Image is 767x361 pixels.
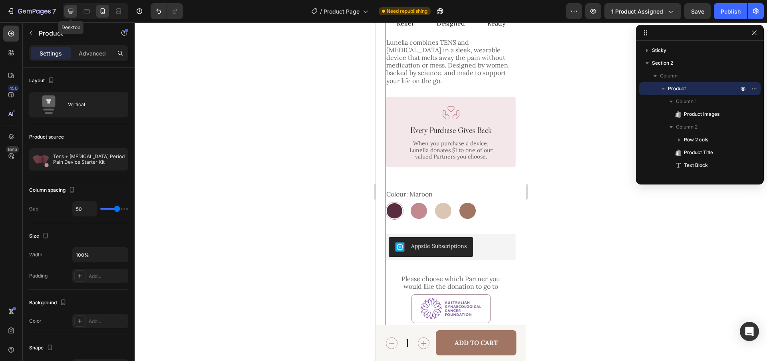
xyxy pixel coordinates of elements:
div: Add... [89,318,126,325]
button: Appstle Subscriptions [13,215,97,234]
div: Column spacing [29,185,77,196]
div: Background [29,298,68,308]
div: Padding [29,272,48,280]
div: Size [29,231,50,242]
p: Advanced [79,49,106,58]
span: Text Block [684,161,708,169]
span: Sticky [652,46,666,54]
img: AppstleSubscriptions.png [19,220,29,229]
button: 7 [3,3,60,19]
span: Product [668,85,686,93]
div: Layout [29,75,56,86]
span: Section 2 [652,59,673,67]
div: Open Intercom Messenger [740,322,759,341]
span: Column 1 [676,97,697,105]
span: Row 2 cols [684,136,708,144]
input: Auto [73,202,97,216]
input: Auto [73,248,128,262]
p: Tens + [MEDICAL_DATA] Period Pain Device Starter Kit [53,154,125,165]
div: Color [29,317,42,325]
button: 1 product assigned [604,3,681,19]
p: Lunella combines TENS and [MEDICAL_DATA] in a sleek, wearable device that melts away the pain wit... [10,16,139,62]
button: Publish [714,3,747,19]
div: Beta [6,146,19,153]
p: Product [39,28,107,38]
span: Column 2 [676,123,697,131]
span: Product Images [684,110,719,118]
p: Settings [40,49,62,58]
span: 1 product assigned [611,7,663,16]
div: Appstle Subscriptions [35,220,91,228]
p: When you purchase a device, Lunella donates $1 to one of our valued Partners you choose. [33,118,117,138]
span: Need republishing [387,8,427,15]
span: Product Title [684,149,713,157]
p: Every Purchase Gives Back [17,103,133,113]
span: Column [660,72,678,80]
span: Row 3 cols [684,174,709,182]
div: Add... [89,273,126,280]
img: product feature img [33,151,49,167]
span: / [320,7,322,16]
div: Product source [29,133,64,141]
p: 7 [52,6,56,16]
div: Undo/Redo [151,3,183,19]
img: gempages_579986872772592388-4c663e1f-ba47-4f61-96fa-b79d9e106ccc.svg [66,81,85,100]
div: Vertical [68,95,117,114]
img: gempages_579986872772592388-26d0a13f-3d9b-4711-82f7-a2278b66cbe2.webp [44,275,107,298]
div: 450 [8,85,19,91]
div: Width [29,251,42,258]
p: Please choose which Partner you would like the donation to go to [22,253,128,268]
span: Save [691,8,704,15]
iframe: Design area [376,22,526,361]
legend: Colour: Maroon [10,167,58,177]
div: Publish [721,7,741,16]
div: Gap [29,205,38,212]
span: Product Page [324,7,360,16]
div: Shape [29,343,55,353]
button: Save [684,3,711,19]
